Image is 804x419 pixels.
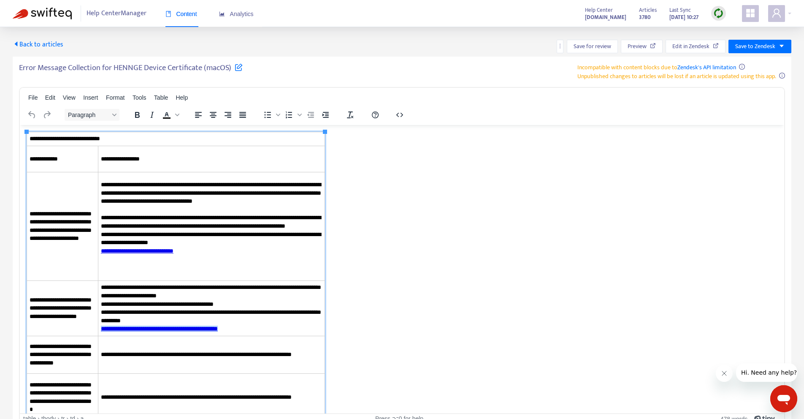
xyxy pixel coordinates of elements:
[666,40,725,53] button: Edit in Zendesk
[191,109,206,121] button: Align left
[728,40,791,53] button: Save to Zendeskcaret-down
[45,94,55,101] span: Edit
[585,12,626,22] a: [DOMAIN_NAME]
[621,40,663,53] button: Preview
[577,63,736,72] span: Incompatible with content blocks due to
[577,71,776,81] span: Unpublished changes to articles will be lost if an article is updated using this app.
[669,13,698,22] strong: [DATE] 10:27
[779,43,785,49] span: caret-down
[219,11,254,17] span: Analytics
[219,11,225,17] span: area-chart
[236,109,250,121] button: Justify
[779,73,785,79] span: info-circle
[40,109,54,121] button: Redo
[772,8,782,18] span: user
[13,8,72,19] img: Swifteq
[574,42,611,51] span: Save for review
[713,8,724,19] img: sync.dc5367851b00ba804db3.png
[160,109,181,121] div: Text color Black
[282,109,303,121] div: Numbered list
[206,109,220,121] button: Align center
[557,43,563,49] span: more
[368,109,382,121] button: Help
[25,109,39,121] button: Undo
[176,94,188,101] span: Help
[65,109,119,121] button: Block Paragraph
[165,11,197,17] span: Content
[106,94,125,101] span: Format
[736,363,797,382] iframe: 会社からのメッセージ
[20,125,784,414] iframe: Rich Text Area
[672,42,709,51] span: Edit in Zendesk
[318,109,333,121] button: Increase indent
[145,109,159,121] button: Italic
[639,13,651,22] strong: 3780
[745,8,755,18] span: appstore
[557,40,563,53] button: more
[343,109,357,121] button: Clear formatting
[63,94,76,101] span: View
[133,94,146,101] span: Tools
[13,41,19,47] span: caret-left
[628,42,647,51] span: Preview
[735,42,775,51] span: Save to Zendesk
[83,94,98,101] span: Insert
[221,109,235,121] button: Align right
[585,5,613,15] span: Help Center
[28,94,38,101] span: File
[303,109,318,121] button: Decrease indent
[154,94,168,101] span: Table
[567,40,618,53] button: Save for review
[87,5,146,22] span: Help Center Manager
[770,385,797,412] iframe: メッセージングウィンドウを開くボタン
[19,63,243,78] h5: Error Message Collection for HENNGE Device Certificate (macOS)
[585,13,626,22] strong: [DOMAIN_NAME]
[669,5,691,15] span: Last Sync
[639,5,657,15] span: Articles
[130,109,144,121] button: Bold
[13,39,63,50] span: Back to articles
[68,112,109,118] span: Paragraph
[677,63,736,72] a: Zendesk's API limitation
[260,109,282,121] div: Bullet list
[739,64,745,70] span: info-circle
[165,11,171,17] span: book
[716,365,733,382] iframe: メッセージを閉じる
